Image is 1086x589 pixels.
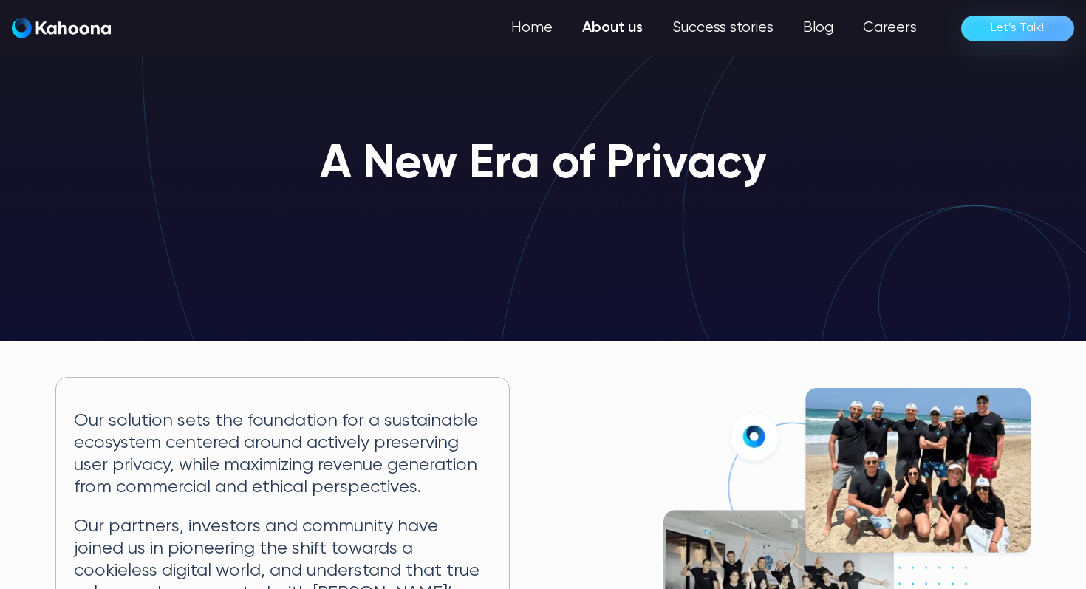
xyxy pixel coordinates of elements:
[991,16,1045,40] div: Let’s Talk!
[567,13,658,43] a: About us
[658,13,788,43] a: Success stories
[74,410,491,498] p: Our solution sets the foundation for a sustainable ecosystem centered around actively preserving ...
[12,18,111,38] img: Kahoona logo white
[788,13,848,43] a: Blog
[12,18,111,39] a: home
[496,13,567,43] a: Home
[320,139,767,191] h1: A New Era of Privacy
[961,16,1074,41] a: Let’s Talk!
[848,13,932,43] a: Careers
